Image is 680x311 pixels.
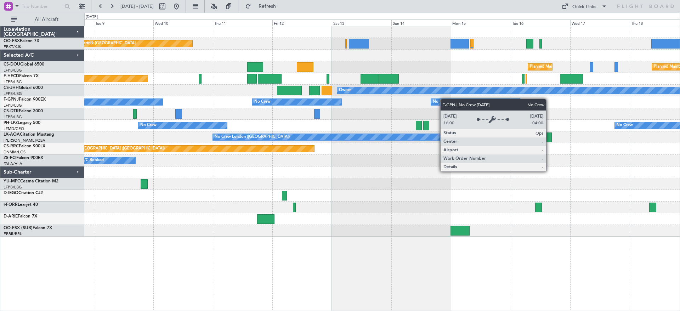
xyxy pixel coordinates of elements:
button: All Aircraft [8,14,77,25]
span: CS-JHH [4,86,19,90]
a: LFPB/LBG [4,114,22,120]
div: No Crew [254,97,271,107]
span: CS-DOU [4,62,20,67]
div: No Crew London ([GEOGRAPHIC_DATA]) [215,132,290,142]
a: LFPB/LBG [4,79,22,85]
span: F-HECD [4,74,19,78]
span: CS-RRC [4,144,19,148]
div: [DATE] [86,14,98,20]
a: EBBR/BRU [4,231,23,237]
a: LFPB/LBG [4,185,22,190]
a: LFMD/CEQ [4,126,24,131]
a: LFPB/LBG [4,103,22,108]
button: Refresh [242,1,284,12]
span: CS-DTR [4,109,19,113]
a: LX-AOACitation Mustang [4,132,54,137]
span: F-GPNJ [4,97,19,102]
a: I-FORRLearjet 40 [4,203,38,207]
a: CS-DOUGlobal 6500 [4,62,44,67]
div: Quick Links [572,4,596,11]
div: No Crew [433,97,449,107]
button: Quick Links [558,1,611,12]
div: Owner [339,85,351,96]
a: [PERSON_NAME]/QSA [4,138,45,143]
div: Wed 17 [570,19,630,26]
div: Fri 12 [272,19,332,26]
div: A/C Booked [81,155,104,166]
div: Planned Maint [GEOGRAPHIC_DATA] ([GEOGRAPHIC_DATA]) [53,143,165,154]
div: Tue 9 [94,19,153,26]
div: Planned Maint [GEOGRAPHIC_DATA] ([GEOGRAPHIC_DATA]) [530,62,641,72]
div: Tue 16 [511,19,570,26]
span: All Aircraft [18,17,75,22]
a: CS-RRCFalcon 900LX [4,144,45,148]
a: F-GPNJFalcon 900EX [4,97,46,102]
div: Thu 11 [213,19,272,26]
span: [DATE] - [DATE] [120,3,154,10]
span: D-ARIE [4,214,18,219]
a: ZS-FCIFalcon 900EX [4,156,43,160]
div: Wed 10 [153,19,213,26]
span: OO-FSX [4,39,20,43]
a: D-ARIEFalcon 7X [4,214,37,219]
span: Refresh [253,4,282,9]
a: OO-FSXFalcon 7X [4,39,39,43]
span: ZS-FCI [4,156,16,160]
span: D-IEGO [4,191,18,195]
a: LFPB/LBG [4,68,22,73]
div: Sun 14 [391,19,451,26]
a: DNMM/LOS [4,149,25,155]
a: FALA/HLA [4,161,22,166]
a: LFPB/LBG [4,91,22,96]
a: CS-JHHGlobal 6000 [4,86,43,90]
div: Planned Maint Kortrijk-[GEOGRAPHIC_DATA] [53,38,136,49]
a: D-IEGOCitation CJ2 [4,191,43,195]
a: OO-FSX (SUB)Falcon 7X [4,226,52,230]
a: F-HECDFalcon 7X [4,74,39,78]
a: EBKT/KJK [4,44,21,50]
div: Mon 15 [451,19,510,26]
a: YU-MPCCessna Citation M2 [4,179,58,183]
span: YU-MPC [4,179,20,183]
div: No Crew [140,120,157,131]
span: OO-FSX (SUB) [4,226,33,230]
span: I-FORR [4,203,18,207]
div: Sat 13 [332,19,391,26]
span: LX-AOA [4,132,20,137]
input: Trip Number [22,1,62,12]
a: CS-DTRFalcon 2000 [4,109,43,113]
a: 9H-LPZLegacy 500 [4,121,40,125]
div: No Crew [617,120,633,131]
span: 9H-LPZ [4,121,18,125]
